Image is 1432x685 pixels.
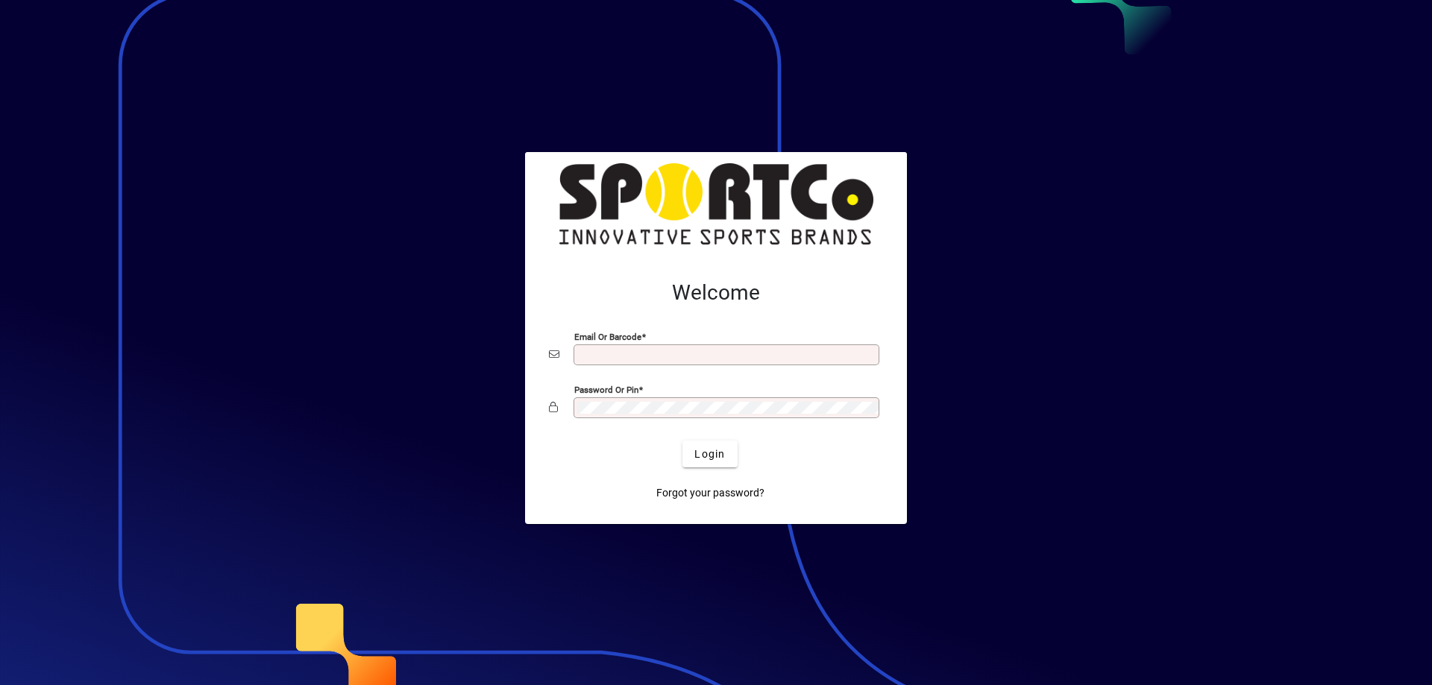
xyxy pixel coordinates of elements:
[574,385,638,395] mat-label: Password or Pin
[574,332,641,342] mat-label: Email or Barcode
[694,446,725,462] span: Login
[549,280,883,306] h2: Welcome
[650,479,770,506] a: Forgot your password?
[682,441,737,467] button: Login
[656,485,764,501] span: Forgot your password?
